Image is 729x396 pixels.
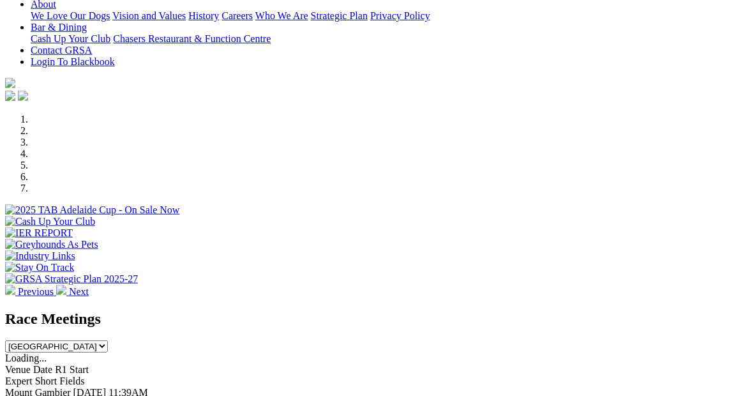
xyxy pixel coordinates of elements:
img: IER REPORT [5,227,73,239]
a: Careers [222,10,253,21]
a: History [188,10,219,21]
span: Next [69,286,89,297]
img: 2025 TAB Adelaide Cup - On Sale Now [5,204,180,216]
a: Login To Blackbook [31,56,115,67]
div: About [31,10,724,22]
h2: Race Meetings [5,310,724,328]
span: Date [33,364,52,375]
a: Previous [5,286,56,297]
span: Short [35,376,57,386]
img: GRSA Strategic Plan 2025-27 [5,273,138,285]
img: logo-grsa-white.png [5,78,15,88]
span: Expert [5,376,33,386]
div: Bar & Dining [31,33,724,45]
img: chevron-left-pager-white.svg [5,285,15,295]
a: Next [56,286,89,297]
a: Chasers Restaurant & Function Centre [113,33,271,44]
span: Loading... [5,353,47,363]
a: Privacy Policy [370,10,430,21]
a: Contact GRSA [31,45,92,56]
a: We Love Our Dogs [31,10,110,21]
span: Previous [18,286,54,297]
img: Cash Up Your Club [5,216,95,227]
img: Greyhounds As Pets [5,239,98,250]
a: Vision and Values [112,10,186,21]
a: Cash Up Your Club [31,33,110,44]
span: Fields [59,376,84,386]
span: R1 Start [55,364,89,375]
img: Industry Links [5,250,75,262]
a: Strategic Plan [311,10,368,21]
img: twitter.svg [18,91,28,101]
img: facebook.svg [5,91,15,101]
a: Who We Are [255,10,308,21]
img: Stay On Track [5,262,74,273]
span: Venue [5,364,31,375]
img: chevron-right-pager-white.svg [56,285,66,295]
a: Bar & Dining [31,22,87,33]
